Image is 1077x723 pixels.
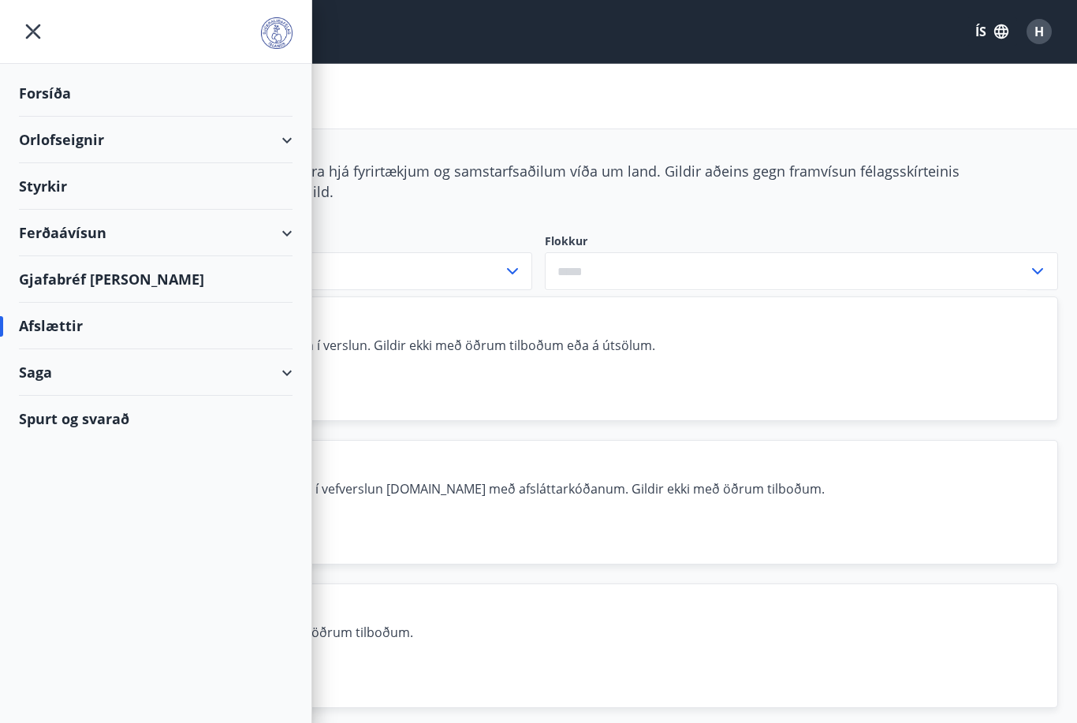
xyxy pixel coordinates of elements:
div: Forsíða [19,70,293,117]
span: 10% afsláttur í verslunum og í vefverslun [DOMAIN_NAME] með afsláttarkóðanum. Gildir ekki með öðr... [143,480,1019,515]
img: union_logo [261,17,293,49]
button: ÍS [967,17,1017,46]
label: Flokkur [545,233,1058,249]
span: Félagsmenn njóta veglegra tilboða og sérkjara hjá fyrirtækjum og samstarfsaðilum víða um land. Gi... [19,162,960,201]
span: 7% afsláttur. Gildir ekki með öðrum tilboðum. [143,624,1019,658]
div: Gjafabréf [PERSON_NAME] [19,256,293,303]
div: Afslættir [19,303,293,349]
div: Spurt og svarað [19,396,293,442]
span: H [1034,23,1044,40]
span: 15% afsláttur af okkar vörum í verslun. Gildir ekki með öðrum tilboðum eða á útsölum. [143,337,1019,371]
button: H [1020,13,1058,50]
button: menu [19,17,47,46]
div: Styrkir [19,163,293,210]
div: Saga [19,349,293,396]
span: Verkfærasalan [143,453,1019,474]
div: Ferðaávísun [19,210,293,256]
span: Tengi [143,597,1019,617]
span: Lín Design [143,310,1019,330]
div: Orlofseignir [19,117,293,163]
